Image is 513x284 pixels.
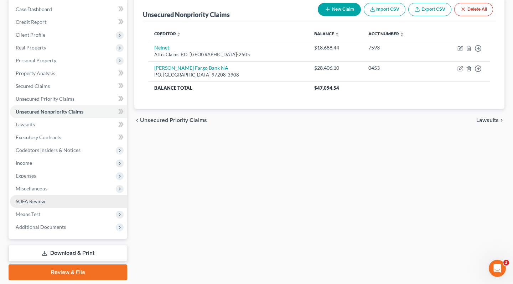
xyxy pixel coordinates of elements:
[489,260,506,277] iframe: Intercom live chat
[127,24,133,30] div: Clear
[10,67,127,80] a: Property Analysis
[16,19,46,25] span: Credit Report
[16,224,66,230] span: Additional Documents
[16,96,74,102] span: Unsecured Priority Claims
[368,44,427,51] div: 7593
[16,121,35,127] span: Lawsuits
[100,125,112,131] span: card
[476,117,499,123] span: Lawsuits
[16,211,40,217] span: Means Test
[10,16,127,28] a: Credit Report
[499,117,504,123] i: chevron_right
[368,31,404,36] a: Acct Number unfold_more
[5,3,18,16] button: go back
[112,164,114,169] span: .
[314,85,339,91] span: $47,094.54
[149,81,309,94] th: Balance Total
[62,4,82,16] h1: Help
[16,185,47,191] span: Miscellaneous
[16,44,46,51] span: Real Property
[101,164,113,169] span: Card
[7,110,116,123] span: NextChapter Payments - Updating Payment Method
[16,6,52,12] span: Case Dashboard
[16,236,31,241] span: Home
[10,195,127,208] a: SOFA Review
[7,156,125,169] span: on file by going to Account > My Account Settings > Billing /
[314,64,357,72] div: $28,406.10
[7,149,48,154] span: Virtual Paralegal
[125,3,138,16] div: Close
[134,117,207,123] button: chevron_left Unsecured Priority Claims
[10,3,127,16] a: Case Dashboard
[154,65,228,71] a: [PERSON_NAME] Fargo Bank NA
[7,187,85,193] span: ... Creditors: Youtube Importing
[454,3,493,16] button: Delete All
[7,94,22,100] span: Credit
[16,70,55,76] span: Property Analysis
[335,32,339,36] i: unfold_more
[318,3,361,16] button: New Claim
[16,198,45,204] span: SOFA Review
[85,187,100,193] span: Credit
[7,125,85,131] span: ... you may need to update the
[10,80,127,93] a: Secured Claims
[476,117,504,123] button: Lawsuits chevron_right
[58,71,69,77] span: card
[16,32,45,38] span: Client Profile
[364,3,405,16] button: Import CSV
[314,31,339,36] a: Balance unfold_more
[10,118,127,131] a: Lawsuits
[16,83,50,89] span: Secured Claims
[16,134,61,140] span: Executory Contracts
[154,72,303,78] div: P.O. [GEOGRAPHIC_DATA] 97208-3908
[85,125,99,131] span: credit
[9,245,127,262] a: Download & Print
[154,51,303,58] div: Attn: Claims P.O. [GEOGRAPHIC_DATA]-2505
[10,105,127,118] a: Unsecured Nonpriority Claims
[59,47,71,53] span: Card
[42,156,53,162] span: card
[42,47,57,53] span: Credit
[16,147,81,153] span: Codebtors Insiders & Notices
[134,117,140,123] i: chevron_left
[154,31,181,36] a: Creditor unfold_more
[5,20,138,33] input: Search for help
[47,219,95,247] button: Messages
[177,32,181,36] i: unfold_more
[503,260,509,265] span: 3
[10,131,127,144] a: Executory Contracts
[408,3,451,16] a: Export CSV
[368,64,427,72] div: 0453
[7,180,43,185] span: Tutorial Videos
[16,109,83,115] span: Unsecured Nonpriority Claims
[400,32,404,36] i: unfold_more
[59,236,84,241] span: Messages
[7,63,59,69] span: Updating Your Billing
[154,44,169,51] a: Nelnet
[84,164,99,169] span: Credit
[16,160,32,166] span: Income
[140,117,207,123] span: Unsecured Priority Claims
[9,264,127,280] a: Review & File
[7,203,119,216] span: NextChapter Payments: How to Process One-Time Payments
[95,219,142,247] button: Help
[22,94,57,100] span: Report Pricing
[42,71,57,77] span: credit
[7,156,42,162] span: You can add a
[112,236,125,241] span: Help
[7,47,42,53] span: Updating Your
[16,57,56,63] span: Personal Property
[143,10,230,19] div: Unsecured Nonpriority Claims
[314,44,357,51] div: $18,688.44
[16,173,36,179] span: Expenses
[7,71,42,77] span: How to save a
[10,93,127,105] a: Unsecured Priority Claims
